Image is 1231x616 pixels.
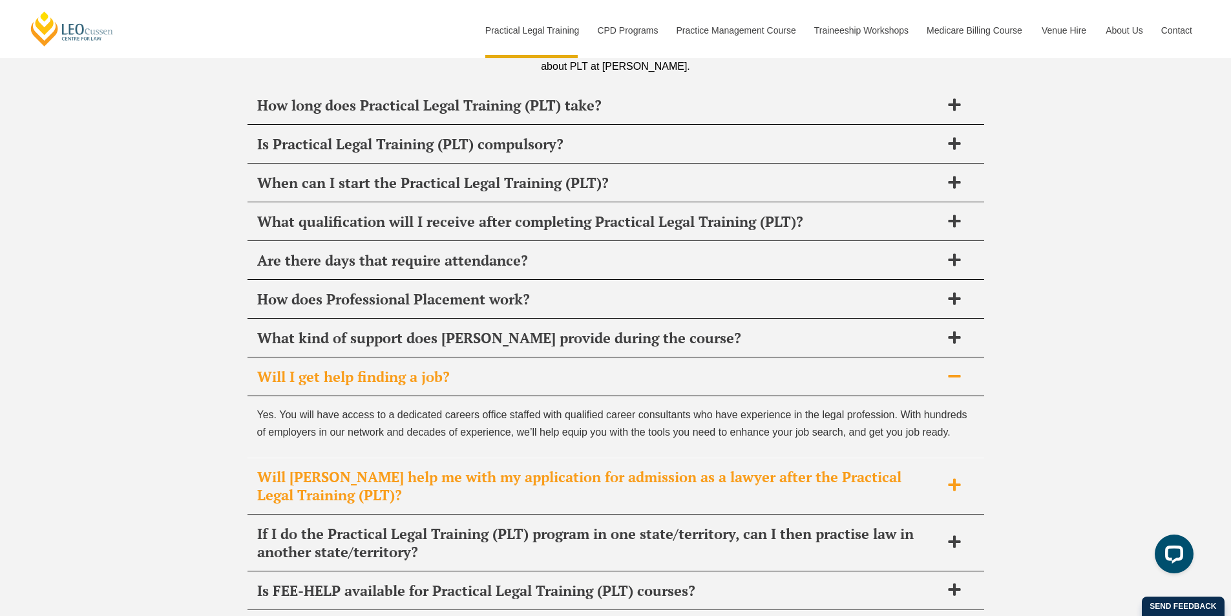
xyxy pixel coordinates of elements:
[257,251,941,270] h2: Are there days that require attendance?
[257,290,941,308] h2: How does Professional Placement work?
[257,329,941,347] h2: What kind of support does [PERSON_NAME] provide during the course?
[257,525,941,561] h2: If I do the Practical Legal Training (PLT) program in one state/territory, can I then practise la...
[257,213,941,231] h2: What qualification will I receive after completing Practical Legal Training (PLT)?
[587,3,666,58] a: CPD Programs
[1152,3,1202,58] a: Contact
[257,96,941,114] h2: How long does Practical Legal Training (PLT) take?
[805,3,917,58] a: Traineeship Workshops
[257,174,941,192] h2: When can I start the Practical Legal Training (PLT)?
[1032,3,1096,58] a: Venue Hire
[667,3,805,58] a: Practice Management Course
[1096,3,1152,58] a: About Us
[917,3,1032,58] a: Medicare Billing Course
[476,3,588,58] a: Practical Legal Training
[257,468,941,504] h2: Will [PERSON_NAME] help me with my application for admission as a lawyer after the Practical Lega...
[257,368,941,386] h2: Will I get help finding a job?
[257,409,967,438] span: Yes. You will have access to a dedicated careers office staffed with qualified career consultants...
[257,582,941,600] h2: Is FEE-HELP available for Practical Legal Training (PLT) courses?
[257,135,941,153] h2: Is Practical Legal Training (PLT) compulsory?
[1144,529,1199,584] iframe: LiveChat chat widget
[247,45,984,74] div: It’s normal to have questions about Practical Legal Training (PLT) and we’re here to help you mak...
[29,10,115,47] a: [PERSON_NAME] Centre for Law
